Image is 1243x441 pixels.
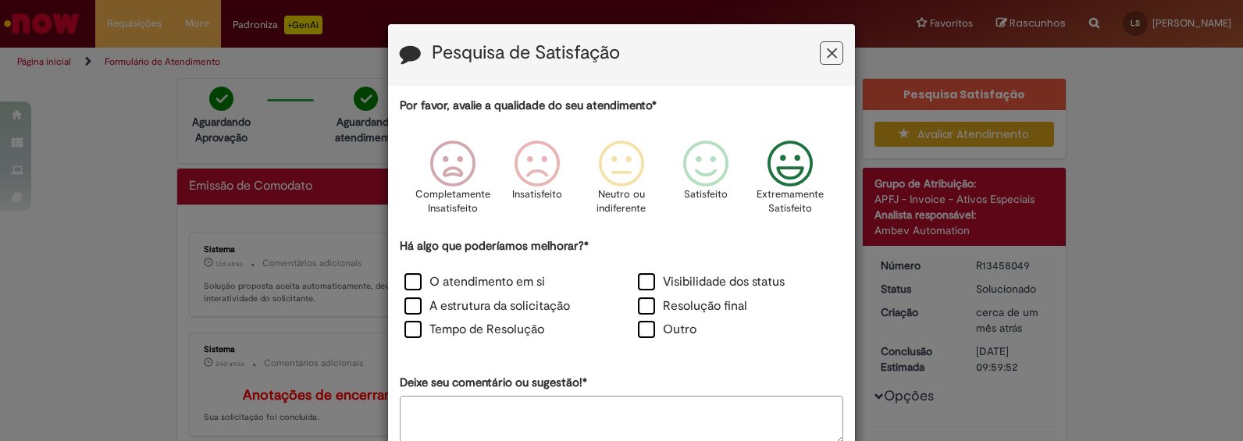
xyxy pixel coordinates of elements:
p: Insatisfeito [512,187,562,202]
div: Satisfeito [666,129,746,236]
div: Insatisfeito [497,129,577,236]
p: Neutro ou indiferente [593,187,650,216]
label: Tempo de Resolução [404,321,544,339]
div: Há algo que poderíamos melhorar?* [400,238,843,343]
p: Satisfeito [684,187,728,202]
div: Completamente Insatisfeito [412,129,492,236]
label: Outro [638,321,696,339]
div: Neutro ou indiferente [582,129,661,236]
label: Resolução final [638,297,747,315]
div: Extremamente Satisfeito [750,129,830,236]
label: Por favor, avalie a qualidade do seu atendimento* [400,98,657,114]
label: Deixe seu comentário ou sugestão!* [400,375,587,391]
p: Extremamente Satisfeito [757,187,824,216]
label: Pesquisa de Satisfação [432,43,620,63]
label: Visibilidade dos status [638,273,785,291]
label: O atendimento em si [404,273,545,291]
label: A estrutura da solicitação [404,297,570,315]
p: Completamente Insatisfeito [415,187,490,216]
